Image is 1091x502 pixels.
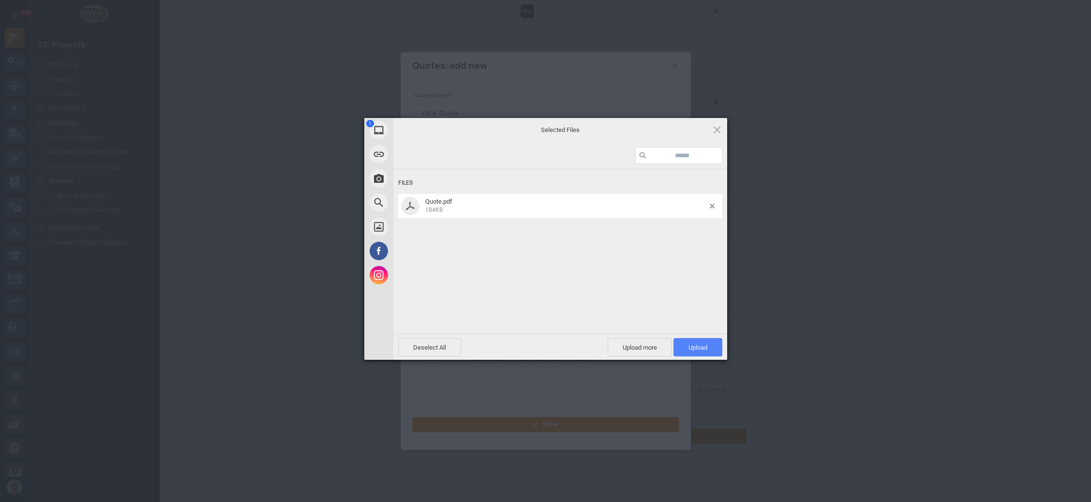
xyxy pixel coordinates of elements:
span: 184KB [425,207,443,213]
span: Selected Files [463,126,657,134]
span: Upload [673,338,722,356]
div: Web Search [364,191,480,215]
span: Quote.pdf [422,198,710,214]
span: 1 [366,120,374,127]
span: Upload [688,344,707,351]
span: Upload more [608,338,672,356]
div: Link (URL) [364,142,480,166]
div: Unsplash [364,215,480,239]
div: Instagram [364,263,480,287]
div: Facebook [364,239,480,263]
div: My Device [364,118,480,142]
span: Deselect All [398,338,461,356]
span: Quote.pdf [425,198,452,205]
div: Take Photo [364,166,480,191]
span: Click here or hit ESC to close picker [712,124,722,135]
div: Files [398,174,722,192]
